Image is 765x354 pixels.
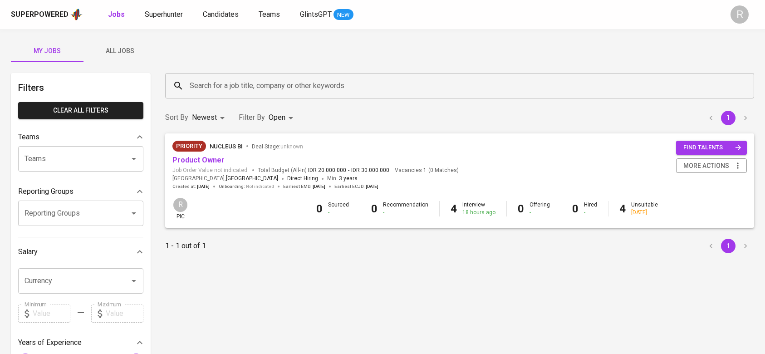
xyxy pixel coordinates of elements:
[172,183,210,190] span: Created at :
[300,10,332,19] span: GlintsGPT
[18,128,143,146] div: Teams
[348,167,349,174] span: -
[702,239,754,253] nav: pagination navigation
[300,9,353,20] a: GlintsGPT NEW
[383,201,428,216] div: Recommendation
[106,305,143,323] input: Value
[584,209,597,216] div: -
[339,175,358,182] span: 3 years
[11,8,83,21] a: Superpoweredapp logo
[451,202,457,215] b: 4
[333,10,353,20] span: NEW
[239,112,265,123] p: Filter By
[518,202,524,215] b: 0
[259,10,280,19] span: Teams
[683,160,729,172] span: more actions
[327,175,358,182] span: Min.
[269,109,296,126] div: Open
[203,10,239,19] span: Candidates
[210,143,243,150] span: Nucleus BI
[108,10,125,19] b: Jobs
[334,183,378,190] span: Earliest ECJD :
[18,334,143,352] div: Years of Experience
[18,337,82,348] p: Years of Experience
[172,197,188,213] div: R
[203,9,240,20] a: Candidates
[89,45,151,57] span: All Jobs
[197,183,210,190] span: [DATE]
[18,132,39,143] p: Teams
[172,141,206,152] div: New Job received from Demand Team
[172,156,225,164] a: Product Owner
[192,112,217,123] p: Newest
[283,183,325,190] span: Earliest EMD :
[280,143,303,150] span: unknown
[313,183,325,190] span: [DATE]
[18,186,74,197] p: Reporting Groups
[584,201,597,216] div: Hired
[572,202,579,215] b: 0
[18,182,143,201] div: Reporting Groups
[328,201,349,216] div: Sourced
[165,112,188,123] p: Sort By
[308,167,346,174] span: IDR 20.000.000
[287,175,318,182] span: Direct Hiring
[18,246,38,257] p: Salary
[219,183,274,190] span: Onboarding :
[366,183,378,190] span: [DATE]
[676,141,747,155] button: find talents
[165,241,206,251] p: 1 - 1 out of 1
[172,167,249,174] span: Job Order Value not indicated.
[721,239,736,253] button: page 1
[70,8,83,21] img: app logo
[702,111,754,125] nav: pagination navigation
[127,275,140,287] button: Open
[145,10,183,19] span: Superhunter
[172,142,206,151] span: Priority
[25,105,136,116] span: Clear All filters
[371,202,378,215] b: 0
[18,243,143,261] div: Salary
[383,209,428,216] div: -
[631,201,658,216] div: Unsuitable
[395,167,459,174] span: Vacancies ( 0 Matches )
[422,167,427,174] span: 1
[172,174,278,183] span: [GEOGRAPHIC_DATA] ,
[145,9,185,20] a: Superhunter
[269,113,285,122] span: Open
[683,143,741,153] span: find talents
[530,201,550,216] div: Offering
[127,207,140,220] button: Open
[530,209,550,216] div: -
[721,111,736,125] button: page 1
[172,197,188,221] div: pic
[226,174,278,183] span: [GEOGRAPHIC_DATA]
[127,152,140,165] button: Open
[259,9,282,20] a: Teams
[33,305,70,323] input: Value
[328,209,349,216] div: -
[462,209,495,216] div: 18 hours ago
[16,45,78,57] span: My Jobs
[246,183,274,190] span: Not indicated
[351,167,389,174] span: IDR 30.000.000
[731,5,749,24] div: R
[108,9,127,20] a: Jobs
[18,80,143,95] h6: Filters
[252,143,303,150] span: Deal Stage :
[631,209,658,216] div: [DATE]
[11,10,69,20] div: Superpowered
[192,109,228,126] div: Newest
[619,202,626,215] b: 4
[18,102,143,119] button: Clear All filters
[462,201,495,216] div: Interview
[258,167,389,174] span: Total Budget (All-In)
[676,158,747,173] button: more actions
[316,202,323,215] b: 0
